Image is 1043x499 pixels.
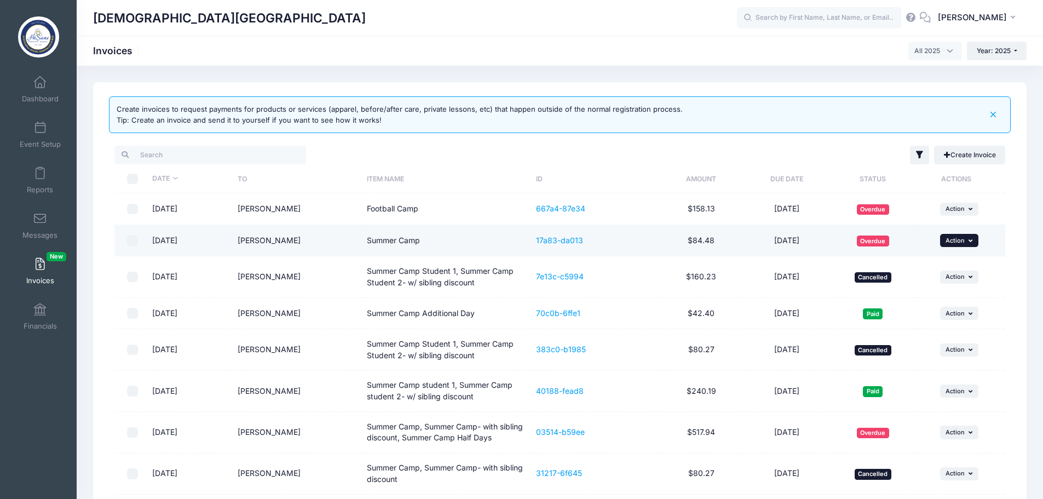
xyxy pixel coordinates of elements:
td: [DATE] [147,412,232,453]
a: Financials [14,297,66,336]
td: Summer Camp, Summer Camp- with sibling discount [362,454,531,495]
input: Search by First Name, Last Name, or Email... [737,7,901,29]
a: Create Invoice [934,146,1005,164]
th: Due Date: activate to sort column ascending [744,164,829,193]
td: [PERSON_NAME] [232,412,362,453]
button: Action [940,307,978,320]
td: [DATE] [147,329,232,370]
td: Summer Camp [362,225,531,257]
td: $240.19 [658,371,744,412]
a: 31217-6f645 [536,468,582,478]
td: [DATE] [744,454,829,495]
a: 7e13c-c5994 [536,272,584,281]
td: [DATE] [744,329,829,370]
th: Date: activate to sort column ascending [147,164,232,193]
span: Action [946,428,965,436]
span: Paid [863,308,883,319]
th: Actions [916,164,1002,193]
span: [PERSON_NAME] [938,12,1007,24]
a: 667a4-87e34 [536,204,585,213]
span: Event Setup [20,140,61,149]
button: Action [940,234,978,247]
span: Invoices [26,276,54,285]
td: [DATE] [744,371,829,412]
a: Event Setup [14,116,66,154]
a: 383c0-b1985 [536,345,586,354]
h1: Invoices [93,45,142,56]
button: Action [940,426,978,439]
th: Item Name: activate to sort column ascending [362,164,531,193]
td: [PERSON_NAME] [232,298,362,330]
button: Action [940,271,978,284]
button: Year: 2025 [967,42,1027,60]
td: [PERSON_NAME] [232,225,362,257]
td: [PERSON_NAME] [232,256,362,297]
td: $160.23 [658,256,744,297]
span: Messages [22,231,57,240]
button: Action [940,385,978,398]
td: [DATE] [147,298,232,330]
td: Summer Camp, Summer Camp- with sibling discount, Summer Camp Half Days [362,412,531,453]
td: [DATE] [147,454,232,495]
span: Overdue [857,236,889,246]
th: To: activate to sort column ascending [232,164,362,193]
td: [PERSON_NAME] [232,371,362,412]
a: Dashboard [14,70,66,108]
span: Action [946,309,965,317]
span: Financials [24,322,57,331]
td: [DATE] [147,371,232,412]
td: [DATE] [744,193,829,225]
a: 70c0b-6ffe1 [536,308,580,318]
td: $80.27 [658,454,744,495]
td: [DATE] [744,256,829,297]
button: [PERSON_NAME] [931,5,1027,31]
td: [PERSON_NAME] [232,193,362,225]
td: [PERSON_NAME] [232,329,362,370]
span: Action [946,273,965,280]
span: Cancelled [855,345,891,355]
span: Paid [863,386,883,397]
td: [DATE] [744,225,829,257]
td: [DATE] [147,225,232,257]
td: $517.94 [658,412,744,453]
span: Dashboard [22,94,59,104]
span: Action [946,387,965,395]
span: Action [946,346,965,353]
th: Status: activate to sort column ascending [829,164,916,193]
span: Cancelled [855,272,891,283]
button: Action [940,203,978,216]
span: New [47,252,66,261]
input: Search [114,146,306,164]
a: Messages [14,207,66,245]
td: Football Camp [362,193,531,225]
a: 17a83-da013 [536,236,583,245]
th: Amount: activate to sort column ascending [658,164,744,193]
td: [PERSON_NAME] [232,454,362,495]
td: $158.13 [658,193,744,225]
span: Overdue [857,204,889,215]
span: Overdue [857,428,889,438]
td: [DATE] [147,193,232,225]
button: Action [940,343,978,357]
a: 03514-b59ee [536,427,585,437]
span: Year: 2025 [977,47,1011,55]
span: Cancelled [855,469,891,479]
td: $84.48 [658,225,744,257]
div: Create invoices to request payments for products or services (apparel, before/after care, private... [117,104,683,125]
img: All Saints' Episcopal School [18,16,59,58]
th: ID: activate to sort column ascending [531,164,658,193]
a: 40188-fead8 [536,386,584,395]
td: Summer Camp student 1, Summer Camp student 2- w/ sibling discount [362,371,531,412]
td: $80.27 [658,329,744,370]
span: Action [946,237,965,244]
td: [DATE] [744,298,829,330]
button: Action [940,467,978,480]
span: Action [946,205,965,213]
span: Reports [27,185,53,194]
td: Summer Camp Additional Day [362,298,531,330]
td: Summer Camp Student 1, Summer Camp Student 2- w/ sibling discount [362,256,531,297]
td: $42.40 [658,298,744,330]
a: Reports [14,161,66,199]
td: [DATE] [147,256,232,297]
span: Action [946,469,965,477]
